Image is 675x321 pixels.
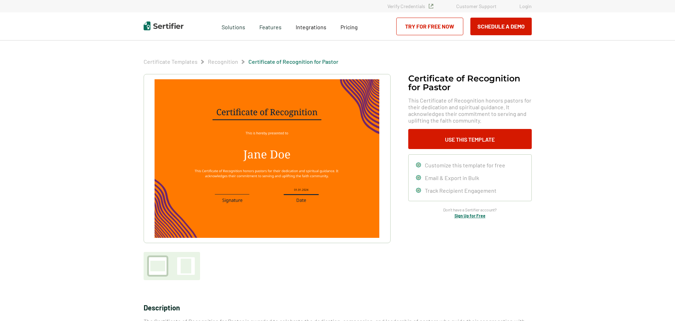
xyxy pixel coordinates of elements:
[144,21,183,30] img: Sertifier | Digital Credentialing Platform
[408,74,532,92] h1: Certificate of Recognition for Pastor
[408,97,532,124] span: This Certificate of Recognition honors pastors for their dedication and spiritual guidance. It ac...
[296,24,326,30] span: Integrations
[340,24,358,30] span: Pricing
[259,22,282,31] span: Features
[340,22,358,31] a: Pricing
[429,4,433,8] img: Verified
[144,58,198,65] a: Certificate Templates
[248,58,338,65] a: Certificate of Recognition for Pastor
[222,22,245,31] span: Solutions
[425,174,479,181] span: Email & Export in Bulk
[519,3,532,9] a: Login
[387,3,433,9] a: Verify Credentials
[296,22,326,31] a: Integrations
[144,58,338,65] div: Breadcrumb
[443,206,497,213] span: Don’t have a Sertifier account?
[456,3,496,9] a: Customer Support
[408,129,532,149] button: Use This Template
[454,213,486,218] a: Sign Up for Free
[155,79,379,238] img: Certificate of Recognition for Pastor
[144,303,180,312] span: Description
[208,58,238,65] a: Recognition
[396,18,463,35] a: Try for Free Now
[425,162,505,168] span: Customize this template for free
[425,187,496,194] span: Track Recipient Engagement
